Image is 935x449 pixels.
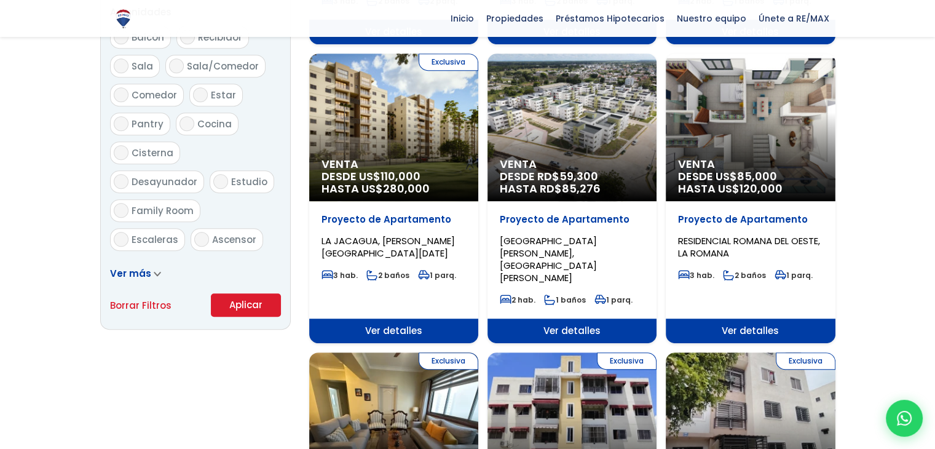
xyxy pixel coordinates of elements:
[678,170,823,195] span: DESDE US$
[678,158,823,170] span: Venta
[550,9,671,28] span: Préstamos Hipotecarios
[322,170,466,195] span: DESDE US$
[180,116,194,131] input: Cocina
[309,319,478,343] span: Ver detalles
[678,213,823,226] p: Proyecto de Apartamento
[180,30,195,44] input: Recibidor
[132,146,173,159] span: Cisterna
[112,8,134,30] img: Logo de REMAX
[322,213,466,226] p: Proyecto de Apartamento
[114,145,128,160] input: Cisterna
[418,270,456,280] span: 1 parq.
[737,169,777,184] span: 85,000
[197,117,232,130] span: Cocina
[500,170,644,195] span: DESDE RD$
[366,270,409,280] span: 2 baños
[114,174,128,189] input: Desayunador
[193,87,208,102] input: Estar
[309,54,478,343] a: Exclusiva Venta DESDE US$110,000 HASTA US$280,000 Proyecto de Apartamento LA JACAGUA, [PERSON_NAM...
[322,270,358,280] span: 3 hab.
[110,267,161,280] a: Ver más
[187,60,259,73] span: Sala/Comedor
[198,31,242,44] span: Recibidor
[132,233,178,246] span: Escaleras
[132,31,164,44] span: Balcón
[211,89,236,101] span: Estar
[114,203,128,218] input: Family Room
[381,169,420,184] span: 110,000
[114,116,128,131] input: Pantry
[544,295,586,305] span: 1 baños
[169,58,184,73] input: Sala/Comedor
[114,87,128,102] input: Comedor
[740,181,783,196] span: 120,000
[723,270,766,280] span: 2 baños
[383,181,430,196] span: 280,000
[132,175,197,188] span: Desayunador
[132,89,177,101] span: Comedor
[678,183,823,195] span: HASTA US$
[597,352,657,370] span: Exclusiva
[500,158,644,170] span: Venta
[114,58,128,73] input: Sala
[114,232,128,247] input: Escaleras
[194,232,209,247] input: Ascensor
[419,54,478,71] span: Exclusiva
[110,267,151,280] span: Ver más
[776,352,835,370] span: Exclusiva
[487,319,657,343] span: Ver detalles
[678,270,714,280] span: 3 hab.
[213,174,228,189] input: Estudio
[132,60,153,73] span: Sala
[231,175,267,188] span: Estudio
[500,234,597,284] span: [GEOGRAPHIC_DATA][PERSON_NAME], [GEOGRAPHIC_DATA][PERSON_NAME]
[666,319,835,343] span: Ver detalles
[132,117,164,130] span: Pantry
[500,213,644,226] p: Proyecto de Apartamento
[500,295,535,305] span: 2 hab.
[775,270,813,280] span: 1 parq.
[114,30,128,44] input: Balcón
[559,169,598,184] span: 59,300
[594,295,633,305] span: 1 parq.
[487,54,657,343] a: Venta DESDE RD$59,300 HASTA RD$85,276 Proyecto de Apartamento [GEOGRAPHIC_DATA][PERSON_NAME], [GE...
[110,298,172,313] a: Borrar Filtros
[212,233,256,246] span: Ascensor
[666,54,835,343] a: Venta DESDE US$85,000 HASTA US$120,000 Proyecto de Apartamento RESIDENCIAL ROMANA DEL OESTE, LA R...
[480,9,550,28] span: Propiedades
[678,234,820,260] span: RESIDENCIAL ROMANA DEL OESTE, LA ROMANA
[500,183,644,195] span: HASTA RD$
[444,9,480,28] span: Inicio
[322,158,466,170] span: Venta
[752,9,835,28] span: Únete a RE/MAX
[322,234,455,260] span: LA JACAGUA, [PERSON_NAME][GEOGRAPHIC_DATA][DATE]
[132,204,194,217] span: Family Room
[211,293,281,317] button: Aplicar
[419,352,478,370] span: Exclusiva
[562,181,601,196] span: 85,276
[322,183,466,195] span: HASTA US$
[671,9,752,28] span: Nuestro equipo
